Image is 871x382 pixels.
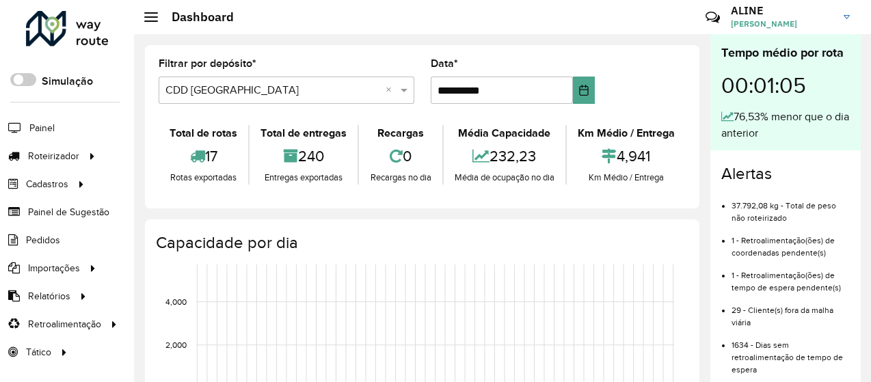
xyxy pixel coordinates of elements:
text: 2,000 [165,340,187,349]
h2: Dashboard [158,10,234,25]
h4: Alertas [721,164,850,184]
div: Média de ocupação no dia [447,171,562,185]
div: 00:01:05 [721,62,850,109]
div: Média Capacidade [447,125,562,141]
div: 0 [362,141,438,171]
div: 76,53% menor que o dia anterior [721,109,850,141]
li: 29 - Cliente(s) fora da malha viária [732,294,850,329]
span: Pedidos [26,233,60,247]
div: Total de rotas [162,125,245,141]
div: Recargas [362,125,438,141]
li: 1 - Retroalimentação(ões) de tempo de espera pendente(s) [732,259,850,294]
div: Rotas exportadas [162,171,245,185]
span: Cadastros [26,177,68,191]
button: Choose Date [573,77,595,104]
span: Tático [26,345,51,359]
div: Km Médio / Entrega [570,125,682,141]
div: Entregas exportadas [253,171,354,185]
span: Roteirizador [28,149,79,163]
span: Importações [28,261,80,275]
div: 17 [162,141,245,171]
a: Contato Rápido [698,3,727,32]
h4: Capacidade por dia [156,233,686,253]
div: Tempo médio por rota [721,44,850,62]
label: Data [431,55,458,72]
span: Painel [29,121,55,135]
label: Simulação [42,73,93,90]
label: Filtrar por depósito [159,55,256,72]
span: Clear all [386,82,397,98]
span: [PERSON_NAME] [731,18,833,30]
text: 4,000 [165,297,187,306]
span: Painel de Sugestão [28,205,109,219]
li: 37.792,08 kg - Total de peso não roteirizado [732,189,850,224]
span: Relatórios [28,289,70,303]
li: 1634 - Dias sem retroalimentação de tempo de espera [732,329,850,376]
span: Retroalimentação [28,317,101,331]
h3: ALINE [731,4,833,17]
div: Km Médio / Entrega [570,171,682,185]
li: 1 - Retroalimentação(ões) de coordenadas pendente(s) [732,224,850,259]
div: Recargas no dia [362,171,438,185]
div: 240 [253,141,354,171]
div: 4,941 [570,141,682,171]
div: Total de entregas [253,125,354,141]
div: 232,23 [447,141,562,171]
